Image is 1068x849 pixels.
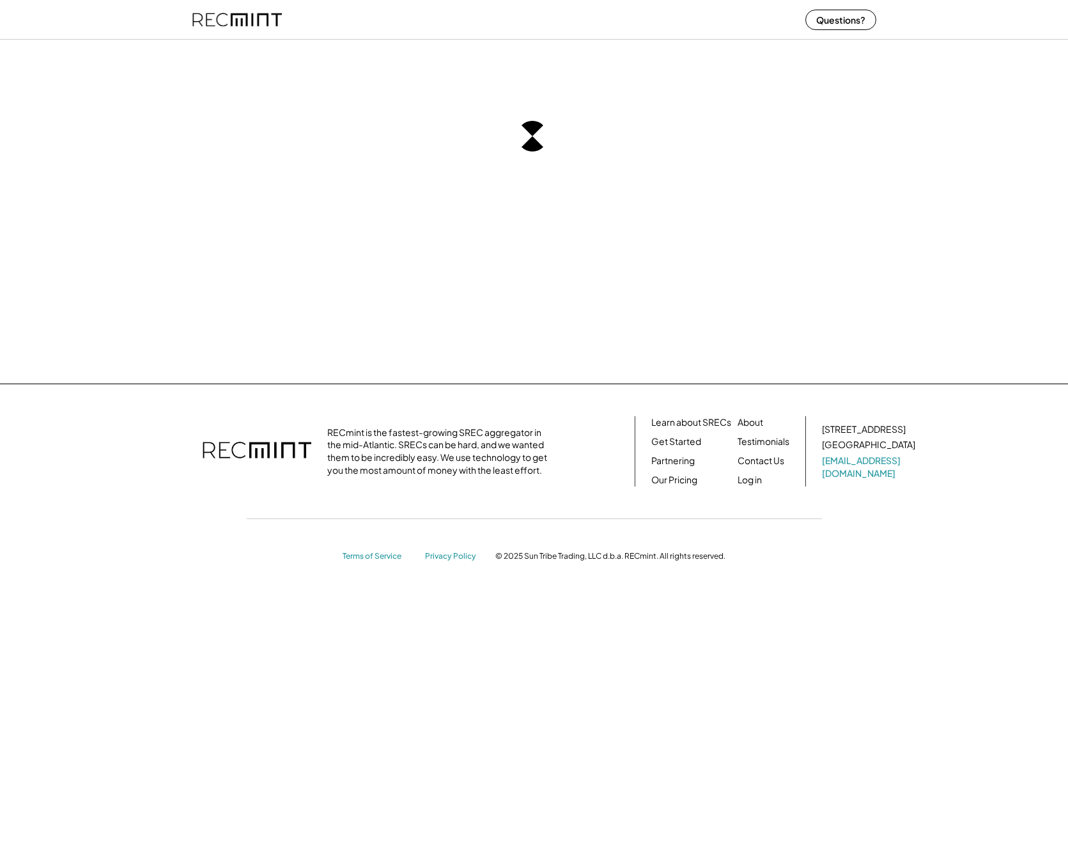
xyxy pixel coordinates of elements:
[822,423,906,436] div: [STREET_ADDRESS]
[651,435,701,448] a: Get Started
[651,455,695,467] a: Partnering
[651,474,697,487] a: Our Pricing
[822,455,918,479] a: [EMAIL_ADDRESS][DOMAIN_NAME]
[738,474,762,487] a: Log in
[192,3,282,36] img: recmint-logotype%403x%20%281%29.jpeg
[203,429,311,474] img: recmint-logotype%403x.png
[343,551,413,562] a: Terms of Service
[651,416,731,429] a: Learn about SRECs
[822,439,915,451] div: [GEOGRAPHIC_DATA]
[495,551,725,561] div: © 2025 Sun Tribe Trading, LLC d.b.a. RECmint. All rights reserved.
[805,10,876,30] button: Questions?
[425,551,483,562] a: Privacy Policy
[738,455,784,467] a: Contact Us
[738,435,789,448] a: Testimonials
[738,416,763,429] a: About
[327,426,554,476] div: RECmint is the fastest-growing SREC aggregator in the mid-Atlantic. SRECs can be hard, and we wan...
